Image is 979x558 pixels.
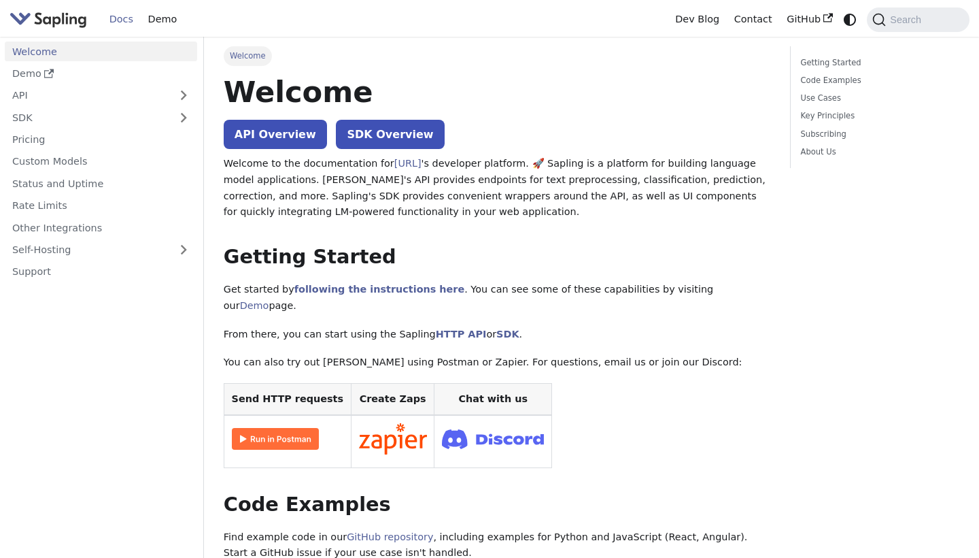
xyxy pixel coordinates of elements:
a: Custom Models [5,152,197,171]
a: [URL] [394,158,422,169]
button: Expand sidebar category 'SDK' [170,108,197,127]
a: SDK Overview [336,120,444,149]
img: Join Discord [442,425,544,453]
a: Self-Hosting [5,240,197,260]
a: API [5,86,170,105]
p: Welcome to the documentation for 's developer platform. 🚀 Sapling is a platform for building lang... [224,156,771,220]
a: Support [5,262,197,282]
a: GitHub repository [347,531,433,542]
a: Subscribing [801,128,955,141]
nav: Breadcrumbs [224,46,771,65]
h2: Code Examples [224,493,771,517]
img: Connect in Zapier [359,423,427,455]
a: API Overview [224,120,327,149]
a: SDK [5,108,170,127]
img: Run in Postman [232,428,319,450]
a: SDK [496,329,519,340]
a: Key Principles [801,110,955,122]
a: Contact [727,9,780,30]
a: Status and Uptime [5,174,197,193]
p: Get started by . You can see some of these capabilities by visiting our page. [224,282,771,314]
a: Demo [141,9,184,30]
h1: Welcome [224,73,771,110]
h2: Getting Started [224,245,771,269]
a: Use Cases [801,92,955,105]
p: You can also try out [PERSON_NAME] using Postman or Zapier. For questions, email us or join our D... [224,355,771,371]
a: Rate Limits [5,196,197,216]
th: Create Zaps [351,384,434,416]
p: From there, you can start using the Sapling or . [224,327,771,343]
a: Demo [240,300,269,311]
span: Search [886,14,929,25]
button: Expand sidebar category 'API' [170,86,197,105]
img: Sapling.ai [10,10,87,29]
button: Search (Command+K) [867,7,969,32]
th: Chat with us [434,384,552,416]
a: following the instructions here [294,284,464,295]
a: Welcome [5,42,197,61]
a: Dev Blog [668,9,726,30]
th: Send HTTP requests [224,384,351,416]
span: Welcome [224,46,272,65]
a: Demo [5,64,197,84]
a: Docs [102,9,141,30]
a: HTTP API [436,329,487,340]
a: Sapling.aiSapling.ai [10,10,92,29]
a: GitHub [779,9,840,30]
button: Switch between dark and light mode (currently system mode) [840,10,860,29]
a: About Us [801,146,955,159]
a: Code Examples [801,74,955,87]
a: Getting Started [801,56,955,69]
a: Pricing [5,130,197,150]
a: Other Integrations [5,218,197,237]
